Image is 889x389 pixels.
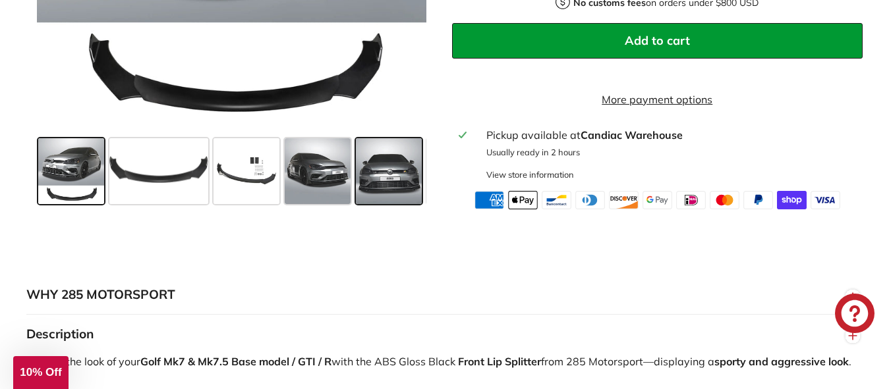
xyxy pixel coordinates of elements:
[508,191,538,209] img: apple_pay
[581,128,683,142] strong: Candiac Warehouse
[458,355,541,368] strong: Front Lip Splitter
[575,191,605,209] img: diners_club
[13,356,69,389] div: 10% Off
[452,23,863,59] button: Add to cart
[625,33,690,48] span: Add to cart
[486,169,574,181] div: View store information
[486,127,856,143] div: Pickup available at
[710,191,739,209] img: master
[609,191,639,209] img: discover
[486,146,856,159] p: Usually ready in 2 hours
[676,191,706,209] img: ideal
[26,315,863,354] button: Description
[777,191,807,209] img: shopify_pay
[831,294,878,336] inbox-online-store-chat: Shopify online store chat
[743,191,773,209] img: paypal
[542,191,571,209] img: bancontact
[26,275,863,315] button: WHY 285 MOTORSPORT
[20,366,61,378] span: 10% Off
[452,91,863,107] a: More payment options
[714,355,849,368] strong: sporty and aggressive look
[811,191,840,209] img: visa
[474,191,504,209] img: american_express
[643,191,672,209] img: google_pay
[140,355,331,368] strong: Golf Mk7 & Mk7.5 Base model / GTI / R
